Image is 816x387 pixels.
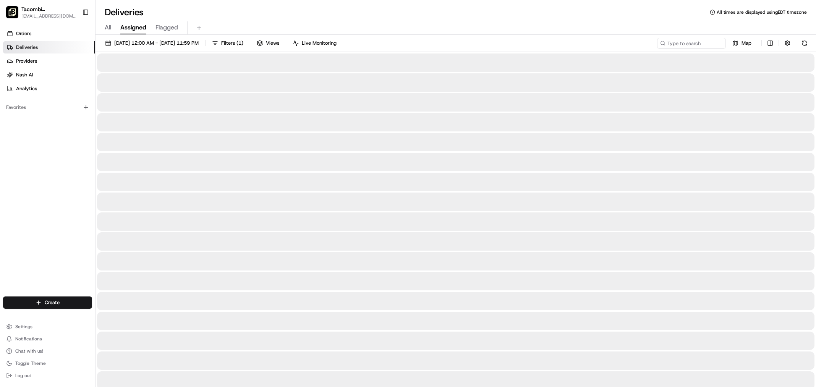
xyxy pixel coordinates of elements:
[3,296,92,309] button: Create
[16,30,31,37] span: Orders
[3,358,92,369] button: Toggle Theme
[6,6,18,18] img: Tacombi Empire State Building
[155,23,178,32] span: Flagged
[16,85,37,92] span: Analytics
[236,40,243,47] span: ( 1 )
[15,360,46,366] span: Toggle Theme
[253,38,283,49] button: Views
[105,6,144,18] h1: Deliveries
[21,5,76,13] button: Tacombi [GEOGRAPHIC_DATA]
[3,41,95,53] a: Deliveries
[3,370,92,381] button: Log out
[16,71,33,78] span: Nash AI
[3,346,92,356] button: Chat with us!
[266,40,279,47] span: Views
[102,38,202,49] button: [DATE] 12:00 AM - [DATE] 11:59 PM
[15,348,43,354] span: Chat with us!
[657,38,726,49] input: Type to search
[45,299,60,306] span: Create
[3,3,79,21] button: Tacombi Empire State BuildingTacombi [GEOGRAPHIC_DATA][EMAIL_ADDRESS][DOMAIN_NAME]
[3,334,92,344] button: Notifications
[15,372,31,379] span: Log out
[114,40,199,47] span: [DATE] 12:00 AM - [DATE] 11:59 PM
[3,83,95,95] a: Analytics
[3,321,92,332] button: Settings
[742,40,751,47] span: Map
[15,336,42,342] span: Notifications
[289,38,340,49] button: Live Monitoring
[717,9,807,15] span: All times are displayed using EDT timezone
[105,23,111,32] span: All
[16,58,37,65] span: Providers
[799,38,810,49] button: Refresh
[3,55,95,67] a: Providers
[15,324,32,330] span: Settings
[16,44,38,51] span: Deliveries
[209,38,247,49] button: Filters(1)
[729,38,755,49] button: Map
[3,28,95,40] a: Orders
[302,40,337,47] span: Live Monitoring
[3,69,95,81] a: Nash AI
[21,13,76,19] button: [EMAIL_ADDRESS][DOMAIN_NAME]
[221,40,243,47] span: Filters
[3,101,92,113] div: Favorites
[120,23,146,32] span: Assigned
